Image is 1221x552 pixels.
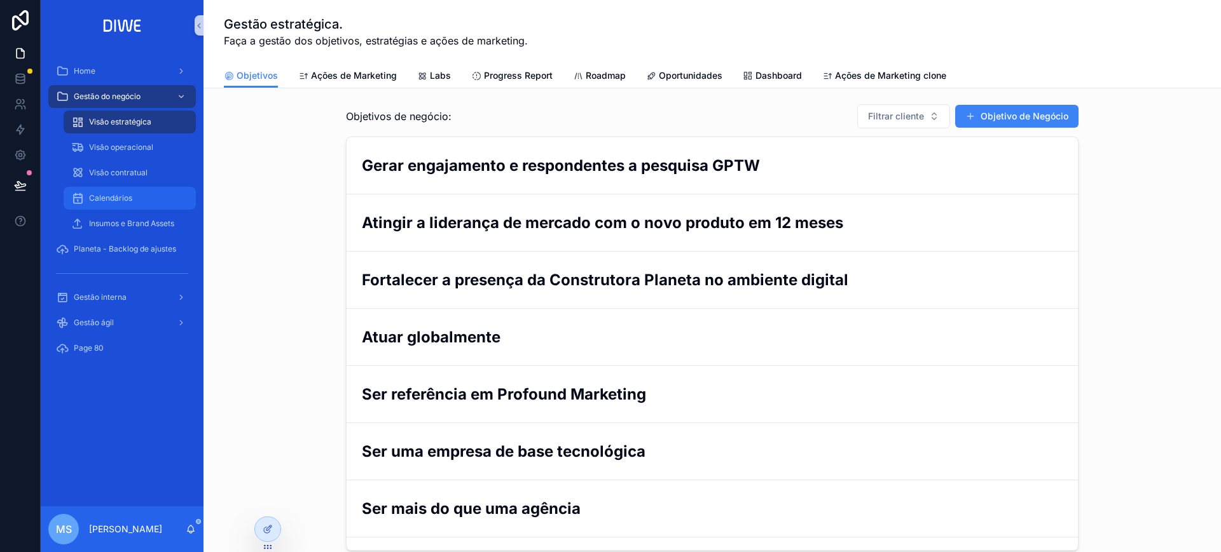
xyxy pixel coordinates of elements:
div: scrollable content [41,51,203,376]
h1: Gestão estratégica. [224,15,528,33]
a: Oportunidades [646,64,722,90]
span: Gestão ágil [74,318,114,328]
span: Progress Report [484,69,553,82]
span: Gestão interna [74,292,127,302]
span: Visão contratual [89,168,148,178]
span: Ações de Marketing [311,69,397,82]
h2: Ser referência em Profound Marketing [362,384,1063,405]
a: Ações de Marketing [298,64,397,90]
img: App logo [99,15,146,36]
span: Dashboard [755,69,802,82]
a: Visão operacional [64,136,196,159]
a: Dashboard [743,64,802,90]
span: Roadmap [586,69,626,82]
h2: Ser mais do que uma agência [362,498,1063,519]
a: Roadmap [573,64,626,90]
span: Home [74,66,95,76]
span: Visão estratégica [89,117,151,127]
button: Objetivo de Negócio [955,105,1079,128]
span: MS [56,522,72,537]
h2: Ser uma empresa de base tecnológica [362,441,1063,462]
a: Visão estratégica [64,111,196,133]
a: Gestão interna [48,286,196,309]
span: Gestão do negócio [74,91,141,102]
a: Calendários [64,187,196,210]
a: Objetivos [224,64,278,88]
span: Insumos e Brand Assets [89,219,174,229]
a: Home [48,60,196,83]
span: Planeta - Backlog de ajustes [74,244,176,254]
span: Objetivos de negócio: [346,109,452,124]
span: Objetivos [237,69,278,82]
a: Page 80 [48,337,196,360]
h2: Fortalecer a presença da Construtora Planeta no ambiente digital [362,269,1063,290]
a: Ações de Marketing clone [822,64,946,90]
a: Progress Report [471,64,553,90]
a: Visão contratual [64,161,196,184]
span: Filtrar cliente [868,110,924,123]
p: [PERSON_NAME] [89,523,162,535]
span: Visão operacional [89,142,153,152]
a: Labs [417,64,451,90]
span: Page 80 [74,343,104,353]
h2: Gerar engajamento e respondentes a pesquisa GPTW [362,155,1063,176]
span: Calendários [89,193,132,203]
h2: Atingir a liderança de mercado com o novo produto em 12 meses [362,212,1063,233]
button: Select Button [857,104,950,128]
span: Labs [430,69,451,82]
span: Oportunidades [659,69,722,82]
h2: Atuar globalmente [362,326,1063,347]
span: Ações de Marketing clone [835,69,946,82]
a: Gestão ágil [48,311,196,334]
a: Planeta - Backlog de ajustes [48,238,196,260]
a: Insumos e Brand Assets [64,212,196,235]
a: Gestão do negócio [48,85,196,108]
span: Faça a gestão dos objetivos, estratégias e ações de marketing. [224,33,528,48]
